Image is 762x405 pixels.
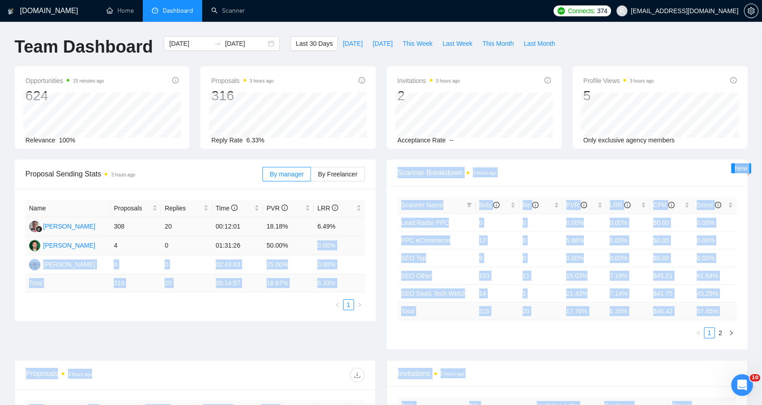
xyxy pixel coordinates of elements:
td: 57.45 % [693,302,737,320]
td: 01:31:26 [212,236,263,255]
span: Score [697,201,721,209]
td: 0 [161,236,212,255]
td: 0 [476,214,519,231]
span: info-circle [730,77,737,83]
span: [DATE] [343,39,363,49]
span: LRR [610,201,631,209]
span: download [350,371,364,379]
span: LRR [317,205,338,212]
span: Proposal Sending Stats [25,168,262,180]
iframe: Intercom live chat [731,374,753,396]
td: 7.14% [606,284,650,302]
td: 7.19% [606,267,650,284]
span: -- [449,137,453,144]
span: info-circle [668,202,675,208]
input: End date [225,39,266,49]
span: Relevance [25,137,55,144]
span: Proposals [114,203,150,213]
td: 02:43:43 [212,255,263,274]
span: Lead Radar PPC [401,219,449,226]
li: 2 [715,327,726,338]
span: info-circle [231,205,238,211]
span: Connects: [568,6,595,16]
td: 0.00% [693,249,737,267]
a: PPC eCommerce [401,237,451,244]
time: 3 hours ago [68,372,92,377]
img: upwork-logo.png [558,7,565,15]
td: $0.00 [650,231,693,249]
td: 0 [519,249,563,267]
a: setting [744,7,758,15]
td: $45.21 [650,267,693,284]
td: 11 [519,267,563,284]
th: Replies [161,200,212,217]
td: Total [25,274,110,292]
span: Scanner Name [401,201,443,209]
input: Start date [169,39,210,49]
div: [PERSON_NAME] [43,221,95,231]
span: Reply Rate [211,137,243,144]
time: 3 hours ago [250,78,274,83]
span: Scanner Breakdown [398,167,737,178]
a: homeHome [107,7,134,15]
button: [DATE] [338,36,368,51]
span: left [696,330,701,336]
a: YM[PERSON_NAME] [29,260,95,268]
span: This Month [482,39,514,49]
li: 1 [343,299,354,310]
span: swap-right [214,40,221,47]
td: 20 [519,302,563,320]
td: 308 [110,217,161,236]
span: right [357,302,362,307]
td: 20 [161,274,212,292]
td: 21.43% [563,284,606,302]
td: 316 [110,274,161,292]
div: [PERSON_NAME] [43,240,95,250]
span: info-circle [624,202,631,208]
div: 624 [25,87,104,104]
td: 0.00% [314,255,364,274]
time: 3 hours ago [630,78,654,83]
h1: Team Dashboard [15,36,153,58]
span: 374 [597,6,607,16]
span: info-circle [332,205,338,211]
td: 0.00% [606,249,650,267]
td: 18.18% [263,217,314,236]
time: 3 hours ago [473,171,497,176]
span: PVR [267,205,288,212]
td: 14 [476,284,519,302]
span: Time [216,205,238,212]
span: Last Week [442,39,472,49]
td: 0 [519,231,563,249]
span: 100% [59,137,75,144]
button: right [354,299,365,310]
a: searchScanner [211,7,245,15]
img: gigradar-bm.png [36,226,42,232]
time: 15 minutes ago [73,78,104,83]
button: This Month [477,36,519,51]
div: 5 [583,87,654,104]
span: Proposals [211,75,273,86]
time: 3 hours ago [436,78,460,83]
time: 3 hours ago [441,371,465,376]
a: 1 [704,328,714,338]
span: info-circle [359,77,365,83]
a: SEO Other [401,272,432,279]
td: 6.33 % [314,274,364,292]
button: This Week [398,36,437,51]
td: 0.00% [563,214,606,231]
td: Total [398,302,476,320]
td: 0.00% [693,214,737,231]
td: $ 46.42 [650,302,693,320]
td: 18.67 % [263,274,314,292]
a: WW[PERSON_NAME] [29,222,95,229]
img: WW [29,221,40,232]
span: Bids [479,201,500,209]
td: 45.25% [693,284,737,302]
td: 1 [519,284,563,302]
span: Profile Views [583,75,654,86]
span: Opportunities [25,75,104,86]
td: $0.00 [650,249,693,267]
span: Only exclusive agency members [583,137,675,144]
span: user [619,8,625,14]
